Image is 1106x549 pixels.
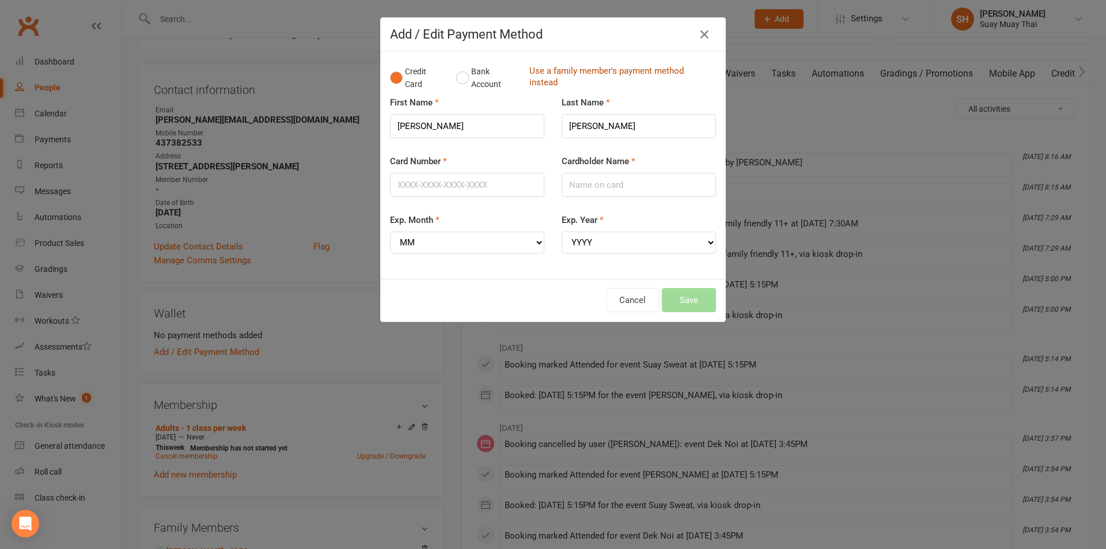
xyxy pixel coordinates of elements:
[390,27,716,41] h4: Add / Edit Payment Method
[12,510,39,537] div: Open Intercom Messenger
[562,173,716,197] input: Name on card
[606,288,659,312] button: Cancel
[456,60,520,96] button: Bank Account
[695,25,714,44] button: Close
[390,96,439,109] label: First Name
[562,154,635,168] label: Cardholder Name
[562,96,610,109] label: Last Name
[390,60,444,96] button: Credit Card
[390,154,447,168] label: Card Number
[562,213,604,227] label: Exp. Year
[390,213,440,227] label: Exp. Month
[390,173,544,197] input: XXXX-XXXX-XXXX-XXXX
[529,65,710,91] a: Use a family member's payment method instead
